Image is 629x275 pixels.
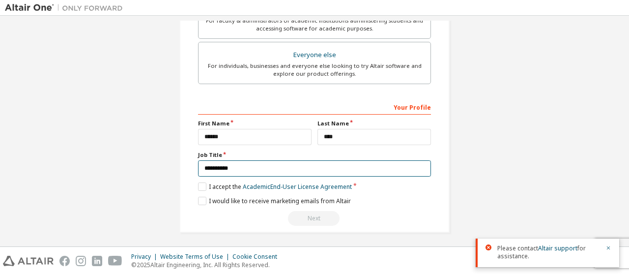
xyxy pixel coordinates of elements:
[92,256,102,266] img: linkedin.svg
[160,253,232,261] div: Website Terms of Use
[108,256,122,266] img: youtube.svg
[76,256,86,266] img: instagram.svg
[198,99,431,115] div: Your Profile
[232,253,283,261] div: Cookie Consent
[243,183,352,191] a: Academic End-User License Agreement
[198,183,352,191] label: I accept the
[131,261,283,269] p: © 2025 Altair Engineering, Inc. All Rights Reserved.
[198,120,312,127] label: First Name
[317,120,431,127] label: Last Name
[59,256,70,266] img: facebook.svg
[204,62,425,78] div: For individuals, businesses and everyone else looking to try Altair software and explore our prod...
[538,244,577,252] a: Altair support
[131,253,160,261] div: Privacy
[198,197,351,205] label: I would like to receive marketing emails from Altair
[198,151,431,159] label: Job Title
[204,17,425,32] div: For faculty & administrators of academic institutions administering students and accessing softwa...
[497,244,600,260] span: Please contact for assistance.
[3,256,54,266] img: altair_logo.svg
[198,211,431,226] div: Provide a valid email to continue
[204,48,425,62] div: Everyone else
[5,3,128,13] img: Altair One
